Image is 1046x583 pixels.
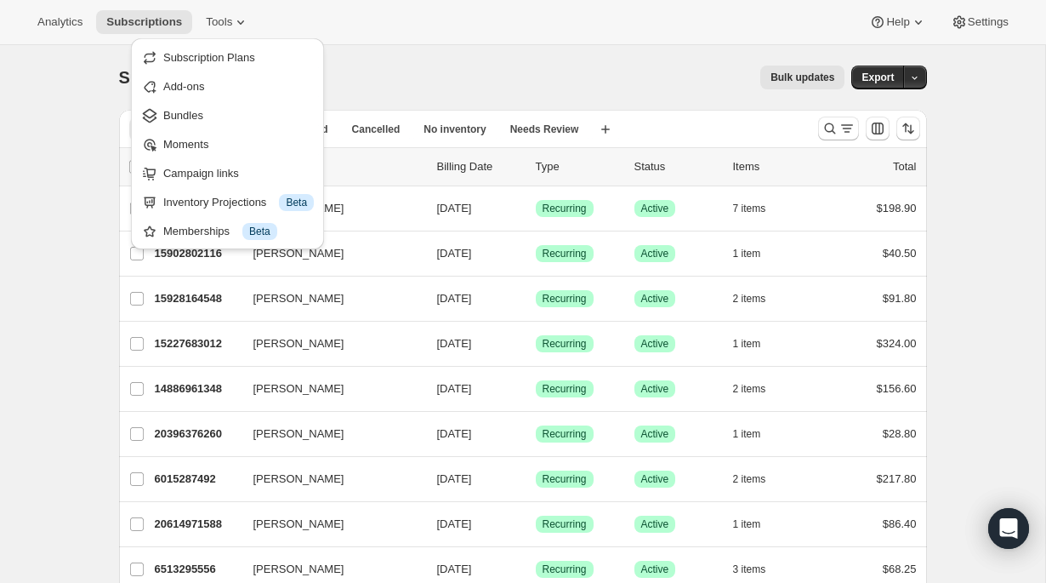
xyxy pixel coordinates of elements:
[883,247,917,260] span: $40.50
[437,382,472,395] span: [DATE]
[733,472,766,486] span: 2 items
[155,290,240,307] p: 15928164548
[155,287,917,311] div: 15928164548[PERSON_NAME][DATE]SuccessRecurringSuccessActive2 items$91.80
[733,332,780,356] button: 1 item
[253,158,424,175] p: Customer
[733,197,785,220] button: 7 items
[253,471,344,488] span: [PERSON_NAME]
[243,330,413,357] button: [PERSON_NAME]
[641,427,669,441] span: Active
[861,71,894,84] span: Export
[155,557,917,581] div: 6513295556[PERSON_NAME][DATE]SuccessRecurringSuccessActive3 items$68.25
[543,247,587,260] span: Recurring
[249,225,270,238] span: Beta
[155,332,917,356] div: 15227683012[PERSON_NAME][DATE]SuccessRecurringSuccessActive1 item$324.00
[136,217,319,244] button: Memberships
[988,508,1029,549] div: Open Intercom Messenger
[851,66,904,89] button: Export
[163,51,255,64] span: Subscription Plans
[733,517,761,531] span: 1 item
[155,426,240,443] p: 20396376260
[155,512,917,536] div: 20614971588[PERSON_NAME][DATE]SuccessRecurringSuccessActive1 item$86.40
[437,427,472,440] span: [DATE]
[641,382,669,396] span: Active
[243,466,413,493] button: [PERSON_NAME]
[543,337,587,351] span: Recurring
[543,517,587,531] span: Recurring
[96,10,192,34] button: Subscriptions
[733,557,785,581] button: 3 items
[733,563,766,576] span: 3 items
[437,292,472,305] span: [DATE]
[760,66,844,89] button: Bulk updates
[893,158,916,175] p: Total
[536,158,621,175] div: Type
[243,375,413,403] button: [PERSON_NAME]
[733,242,780,266] button: 1 item
[877,382,917,395] span: $156.60
[733,422,780,446] button: 1 item
[733,158,818,175] div: Items
[437,563,472,575] span: [DATE]
[163,167,239,180] span: Campaign links
[163,80,204,93] span: Add-ons
[136,43,319,71] button: Subscription Plans
[883,292,917,305] span: $91.80
[543,563,587,576] span: Recurring
[437,517,472,530] span: [DATE]
[877,202,917,214] span: $198.90
[163,109,203,122] span: Bundles
[886,15,909,29] span: Help
[733,337,761,351] span: 1 item
[437,337,472,350] span: [DATE]
[733,512,780,536] button: 1 item
[883,517,917,530] span: $86.40
[437,247,472,260] span: [DATE]
[641,247,669,260] span: Active
[437,202,472,214] span: [DATE]
[163,138,208,151] span: Moments
[253,426,344,443] span: [PERSON_NAME]
[641,292,669,306] span: Active
[543,202,587,215] span: Recurring
[155,197,917,220] div: 19080216772[PERSON_NAME][DATE]SuccessRecurringSuccessActive7 items$198.90
[543,427,587,441] span: Recurring
[155,471,240,488] p: 6015287492
[206,15,232,29] span: Tools
[253,290,344,307] span: [PERSON_NAME]
[243,285,413,312] button: [PERSON_NAME]
[883,427,917,440] span: $28.80
[253,335,344,352] span: [PERSON_NAME]
[592,117,619,141] button: Create new view
[27,10,93,34] button: Analytics
[941,10,1019,34] button: Settings
[155,467,917,491] div: 6015287492[PERSON_NAME][DATE]SuccessRecurringSuccessActive2 items$217.80
[818,117,859,140] button: Search and filter results
[37,15,82,29] span: Analytics
[119,68,230,87] span: Subscriptions
[155,335,240,352] p: 15227683012
[543,472,587,486] span: Recurring
[243,420,413,448] button: [PERSON_NAME]
[733,382,766,396] span: 2 items
[155,242,917,266] div: 15902802116[PERSON_NAME][DATE]SuccessRecurringSuccessActive1 item$40.50
[859,10,936,34] button: Help
[733,247,761,260] span: 1 item
[543,292,587,306] span: Recurring
[641,337,669,351] span: Active
[163,194,314,211] div: Inventory Projections
[253,516,344,533] span: [PERSON_NAME]
[733,467,785,491] button: 2 items
[196,10,259,34] button: Tools
[770,71,834,84] span: Bulk updates
[136,72,319,100] button: Add-ons
[155,377,917,401] div: 14886961348[PERSON_NAME][DATE]SuccessRecurringSuccessActive2 items$156.60
[883,563,917,575] span: $68.25
[253,380,344,397] span: [PERSON_NAME]
[510,123,579,136] span: Needs Review
[437,158,522,175] p: Billing Date
[155,380,240,397] p: 14886961348
[352,123,401,136] span: Cancelled
[733,292,766,306] span: 2 items
[543,382,587,396] span: Recurring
